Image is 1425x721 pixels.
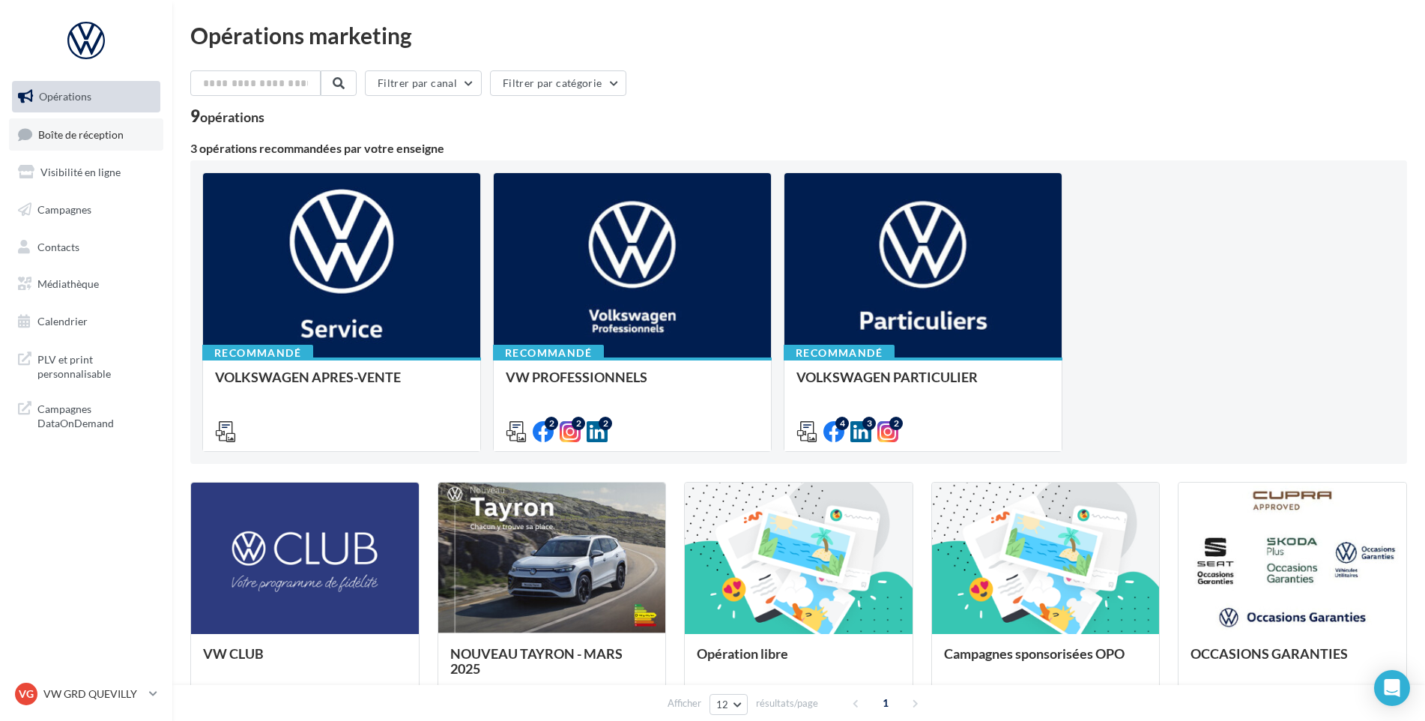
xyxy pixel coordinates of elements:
span: VOLKSWAGEN PARTICULIER [796,369,978,385]
button: Filtrer par canal [365,70,482,96]
div: 2 [889,417,903,430]
a: Campagnes [9,194,163,226]
div: 9 [190,108,264,124]
div: Open Intercom Messenger [1374,670,1410,706]
div: Opérations marketing [190,24,1407,46]
span: résultats/page [756,696,818,711]
a: Calendrier [9,306,163,337]
a: Médiathèque [9,268,163,300]
div: 3 opérations recommandées par votre enseigne [190,142,1407,154]
div: Recommandé [784,345,895,361]
a: Contacts [9,232,163,263]
button: 12 [710,694,748,715]
span: 1 [874,691,898,715]
span: OCCASIONS GARANTIES [1190,645,1348,662]
div: 2 [599,417,612,430]
button: Filtrer par catégorie [490,70,626,96]
span: PLV et print personnalisable [37,349,154,381]
a: Boîte de réception [9,118,163,151]
span: Contacts [37,240,79,253]
span: VG [19,687,34,702]
a: Opérations [9,81,163,112]
a: Visibilité en ligne [9,157,163,188]
div: 4 [835,417,849,430]
div: 2 [545,417,558,430]
p: VW GRD QUEVILLY [43,687,143,702]
div: Recommandé [493,345,604,361]
span: Opérations [39,90,91,103]
span: NOUVEAU TAYRON - MARS 2025 [450,645,623,677]
span: 12 [716,699,729,711]
a: Campagnes DataOnDemand [9,393,163,437]
span: Visibilité en ligne [40,166,121,178]
span: Campagnes DataOnDemand [37,399,154,431]
span: Afficher [668,696,701,711]
div: 2 [572,417,585,430]
span: Calendrier [37,315,88,328]
div: Recommandé [202,345,313,361]
div: 3 [862,417,876,430]
span: Campagnes [37,203,91,216]
span: Boîte de réception [38,127,124,140]
span: Opération libre [697,645,788,662]
div: opérations [200,110,264,124]
span: VW CLUB [203,645,264,662]
span: Campagnes sponsorisées OPO [944,645,1125,662]
a: VG VW GRD QUEVILLY [12,680,160,708]
span: VOLKSWAGEN APRES-VENTE [215,369,401,385]
span: VW PROFESSIONNELS [506,369,647,385]
a: PLV et print personnalisable [9,343,163,387]
span: Médiathèque [37,277,99,290]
